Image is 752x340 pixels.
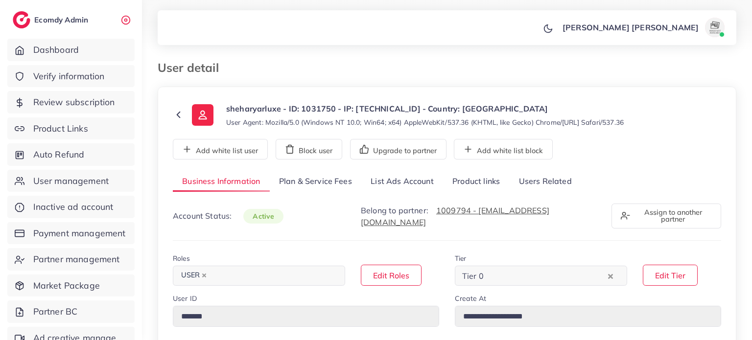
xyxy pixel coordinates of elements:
[173,171,270,192] a: Business Information
[226,103,624,114] p: sheharyarluxe - ID: 1031750 - IP: [TECHNICAL_ID] - Country: [GEOGRAPHIC_DATA]
[361,204,600,228] p: Belong to partner:
[33,227,126,240] span: Payment management
[7,222,135,245] a: Payment management
[158,61,227,75] h3: User detail
[177,269,211,282] span: USER
[33,70,105,83] span: Verify information
[33,175,109,187] span: User management
[455,266,627,286] div: Search for option
[643,265,698,286] button: Edit Tier
[33,122,88,135] span: Product Links
[13,11,30,28] img: logo
[443,171,509,192] a: Product links
[361,171,443,192] a: List Ads Account
[226,117,624,127] small: User Agent: Mozilla/5.0 (Windows NT 10.0; Win64; x64) AppleWebKit/537.36 (KHTML, like Gecko) Chro...
[7,117,135,140] a: Product Links
[270,171,361,192] a: Plan & Service Fees
[350,139,446,159] button: Upgrade to partner
[276,139,342,159] button: Block user
[173,210,283,222] p: Account Status:
[33,201,114,213] span: Inactive ad account
[509,171,581,192] a: Users Related
[243,209,283,224] span: active
[454,139,553,159] button: Add white list block
[608,270,613,281] button: Clear Selected
[192,104,213,126] img: ic-user-info.36bf1079.svg
[33,96,115,109] span: Review subscription
[7,196,135,218] a: Inactive ad account
[7,274,135,297] a: Market Package
[33,279,100,292] span: Market Package
[611,204,721,228] button: Assign to another partner
[33,305,78,318] span: Partner BC
[7,143,135,166] a: Auto Refund
[487,268,606,283] input: Search for option
[7,170,135,192] a: User management
[13,11,91,28] a: logoEcomdy Admin
[705,18,725,37] img: avatar
[7,91,135,113] a: Review subscription
[212,268,332,283] input: Search for option
[7,65,135,88] a: Verify information
[34,15,91,24] h2: Ecomdy Admin
[33,148,85,161] span: Auto Refund
[557,18,728,37] a: [PERSON_NAME] [PERSON_NAME]avatar
[33,44,79,56] span: Dashboard
[173,139,268,159] button: Add white list user
[455,294,486,303] label: Create At
[173,266,345,286] div: Search for option
[460,269,486,283] span: Tier 0
[563,22,699,33] p: [PERSON_NAME] [PERSON_NAME]
[361,265,422,286] button: Edit Roles
[361,205,549,227] a: 1009794 - [EMAIL_ADDRESS][DOMAIN_NAME]
[7,300,135,323] a: Partner BC
[173,294,197,303] label: User ID
[7,39,135,61] a: Dashboard
[173,253,190,263] label: Roles
[202,273,207,278] button: Deselect USER
[7,248,135,271] a: Partner management
[455,253,467,263] label: Tier
[33,253,120,266] span: Partner management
